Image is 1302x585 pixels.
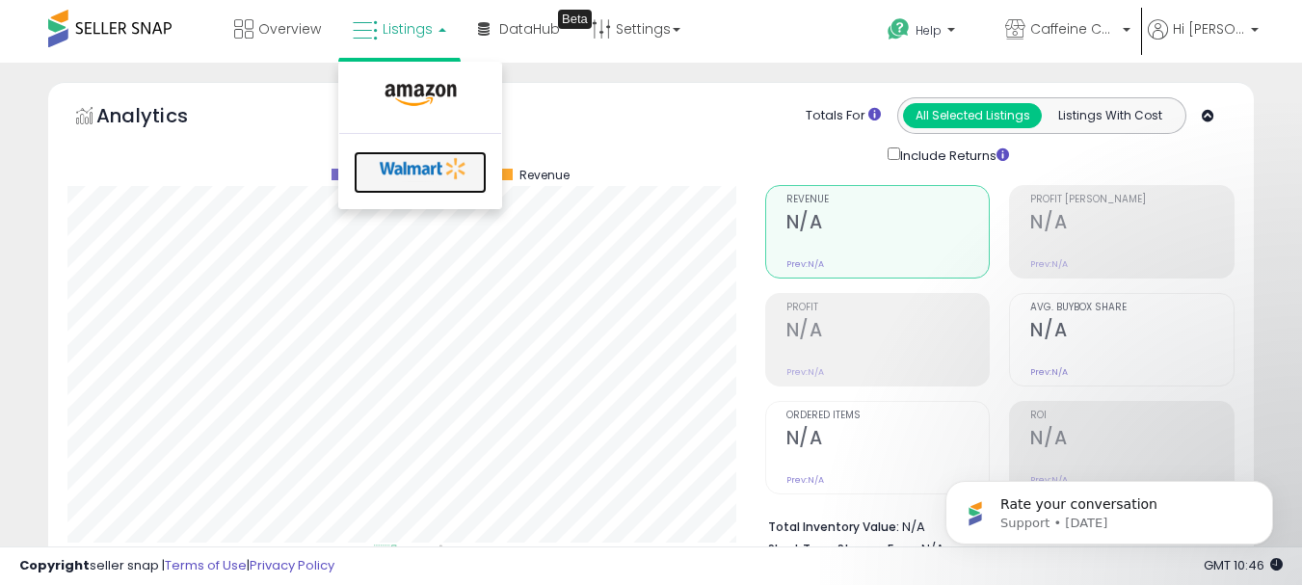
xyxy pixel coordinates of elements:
[1148,19,1259,63] a: Hi [PERSON_NAME]
[786,195,990,205] span: Revenue
[19,556,90,574] strong: Copyright
[768,541,918,557] b: Short Term Storage Fees:
[499,19,560,39] span: DataHub
[887,17,911,41] i: Get Help
[917,440,1302,575] iframe: Intercom notifications message
[165,556,247,574] a: Terms of Use
[1030,427,1234,453] h2: N/A
[768,519,899,535] b: Total Inventory Value:
[916,22,942,39] span: Help
[19,557,334,575] div: seller snap | |
[786,258,824,270] small: Prev: N/A
[1030,258,1068,270] small: Prev: N/A
[1030,303,1234,313] span: Avg. Buybox Share
[1030,319,1234,345] h2: N/A
[1173,19,1245,39] span: Hi [PERSON_NAME]
[1030,19,1117,39] span: Caffeine Cam's Coffee & Candy Company Inc.
[872,3,988,63] a: Help
[786,411,990,421] span: Ordered Items
[768,514,1220,537] li: N/A
[558,10,592,29] div: Tooltip anchor
[1030,366,1068,378] small: Prev: N/A
[1030,411,1234,421] span: ROI
[873,144,1032,166] div: Include Returns
[806,107,881,125] div: Totals For
[786,211,990,237] h2: N/A
[1030,211,1234,237] h2: N/A
[786,303,990,313] span: Profit
[786,427,990,453] h2: N/A
[519,169,570,182] span: Revenue
[1041,103,1180,128] button: Listings With Cost
[96,102,226,134] h5: Analytics
[258,19,321,39] span: Overview
[1030,195,1234,205] span: Profit [PERSON_NAME]
[786,474,824,486] small: Prev: N/A
[383,19,433,39] span: Listings
[786,319,990,345] h2: N/A
[250,556,334,574] a: Privacy Policy
[786,366,824,378] small: Prev: N/A
[903,103,1042,128] button: All Selected Listings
